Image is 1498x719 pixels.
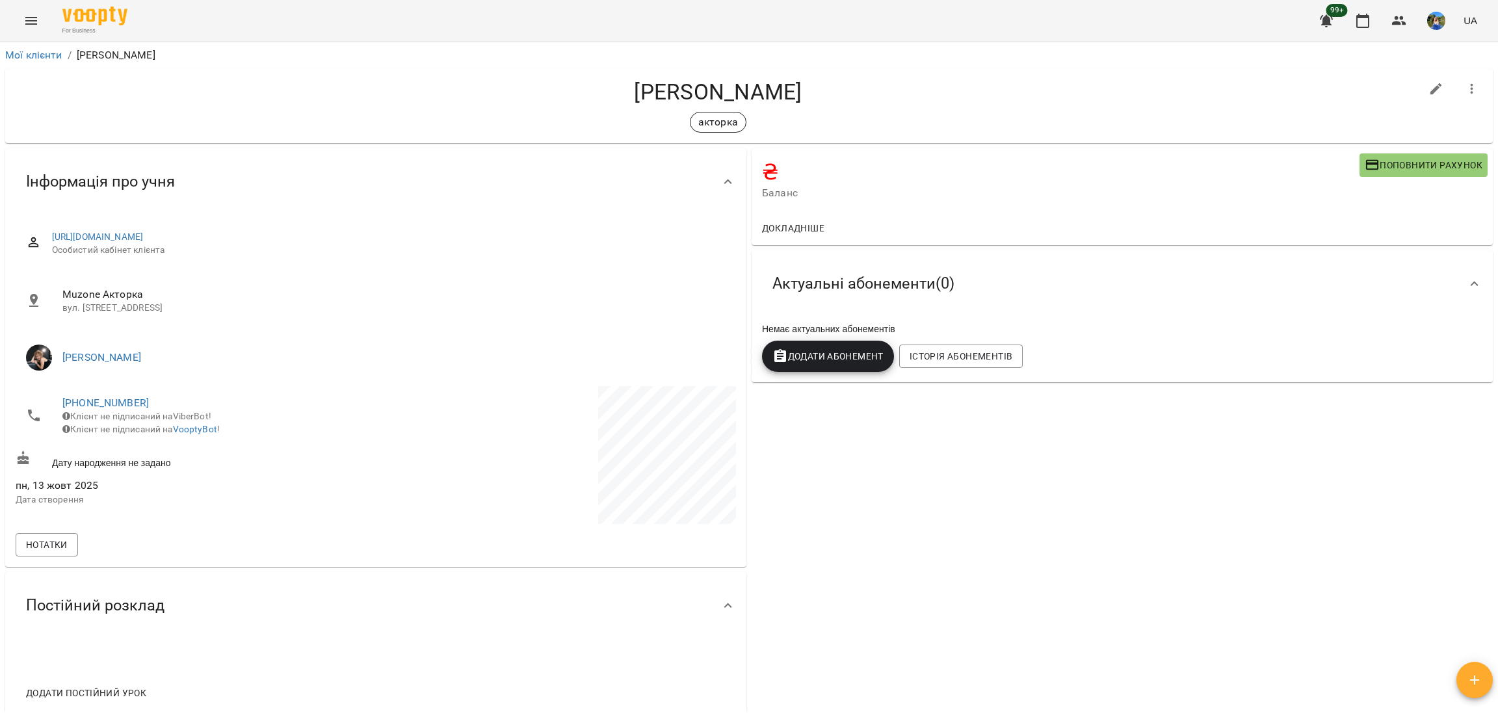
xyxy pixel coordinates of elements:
nav: breadcrumb [5,47,1493,63]
div: Постійний розклад [5,572,746,639]
h4: [PERSON_NAME] [16,79,1421,105]
span: Актуальні абонементи ( 0 ) [772,274,954,294]
div: Дату народження не задано [13,448,376,472]
span: Muzone Акторка [62,287,726,302]
h4: ₴ [762,159,1360,185]
div: акторка [690,112,746,133]
button: Докладніше [757,216,830,240]
button: Історія абонементів [899,345,1023,368]
span: Інформація про учня [26,172,175,192]
span: Нотатки [26,537,68,553]
span: пн, 13 жовт 2025 [16,478,373,493]
span: Особистий кабінет клієнта [52,244,726,257]
button: Поповнити рахунок [1360,153,1488,177]
button: Додати Абонемент [762,341,894,372]
span: Клієнт не підписаний на ! [62,424,220,434]
span: Клієнт не підписаний на ViberBot! [62,411,211,421]
span: Докладніше [762,220,824,236]
p: [PERSON_NAME] [77,47,155,63]
div: Немає актуальних абонементів [759,320,1485,338]
li: / [68,47,72,63]
span: Додати Абонемент [772,348,884,364]
span: Баланс [762,185,1360,201]
a: [PHONE_NUMBER] [62,397,149,409]
a: [URL][DOMAIN_NAME] [52,231,144,242]
span: UA [1464,14,1477,27]
span: Поповнити рахунок [1365,157,1482,173]
button: UA [1458,8,1482,33]
img: Voopty Logo [62,7,127,25]
span: Додати постійний урок [26,685,146,701]
button: Нотатки [16,533,78,556]
div: Актуальні абонементи(0) [752,250,1493,317]
img: 0fc4f9d522d3542c56c5d1a1096ba97a.jpg [1427,12,1445,30]
a: Мої клієнти [5,49,62,61]
span: Постійний розклад [26,595,164,616]
button: Menu [16,5,47,36]
span: For Business [62,27,127,35]
p: акторка [698,114,738,130]
p: вул. [STREET_ADDRESS] [62,302,726,315]
a: [PERSON_NAME] [62,351,141,363]
img: Руслана Руда [26,345,52,371]
span: Історія абонементів [910,348,1012,364]
button: Додати постійний урок [21,681,151,705]
p: Дата створення [16,493,373,506]
a: VooptyBot [173,424,217,434]
span: 99+ [1326,4,1348,17]
div: Інформація про учня [5,148,746,215]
